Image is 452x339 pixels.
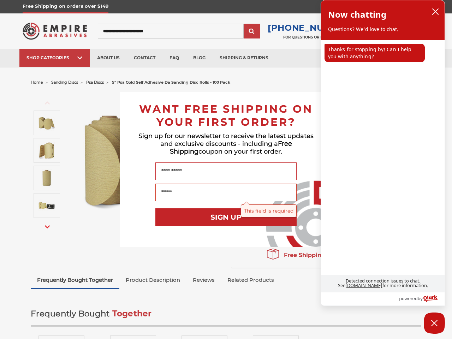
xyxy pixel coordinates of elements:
[170,140,292,155] span: Free Shipping
[321,275,445,292] p: Detected connection issues to chat. See for more information.
[399,292,445,305] a: Powered by Olark
[321,40,445,275] div: chat
[325,44,425,62] p: Thanks for stopping by! Can I help you with anything?
[328,7,386,22] h2: Now chatting
[424,313,445,334] button: Close Chatbox
[139,102,313,129] span: WANT FREE SHIPPING ON YOUR FIRST ORDER?
[430,6,441,17] button: close chatbox
[155,208,297,226] button: SIGN UP
[418,294,423,303] span: by
[345,282,382,289] a: [DOMAIN_NAME]
[399,294,417,303] span: powered
[328,26,438,33] p: Questions? We'd love to chat.
[138,132,314,155] span: Sign up for our newsletter to receive the latest updates and exclusive discounts - including a co...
